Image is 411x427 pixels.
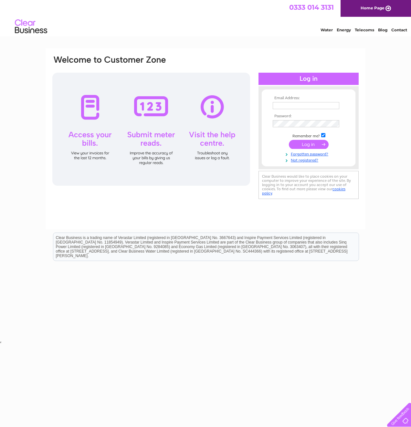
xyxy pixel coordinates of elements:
[391,27,407,32] a: Contact
[289,3,334,11] a: 0333 014 3131
[271,114,346,119] th: Password:
[262,187,345,195] a: cookies policy
[271,96,346,100] th: Email Address:
[378,27,387,32] a: Blog
[273,157,346,163] a: Not registered?
[337,27,351,32] a: Energy
[258,171,359,199] div: Clear Business would like to place cookies on your computer to improve your experience of the sit...
[273,151,346,157] a: Forgotten password?
[15,17,47,36] img: logo.png
[321,27,333,32] a: Water
[271,132,346,139] td: Remember me?
[355,27,374,32] a: Telecoms
[289,140,329,149] input: Submit
[53,4,359,31] div: Clear Business is a trading name of Verastar Limited (registered in [GEOGRAPHIC_DATA] No. 3667643...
